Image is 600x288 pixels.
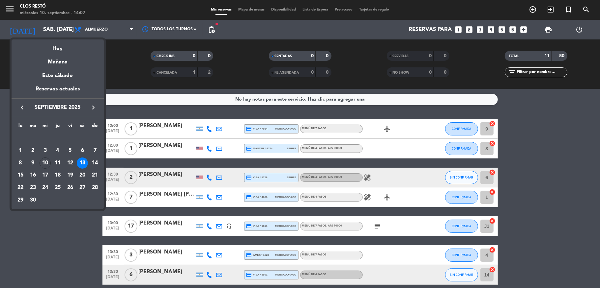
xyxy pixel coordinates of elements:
td: 18 de septiembre de 2025 [51,169,64,181]
td: 17 de septiembre de 2025 [39,169,51,181]
div: 29 [15,195,26,206]
div: Hoy [12,39,104,53]
td: 21 de septiembre de 2025 [89,169,101,181]
td: 14 de septiembre de 2025 [89,157,101,169]
td: 27 de septiembre de 2025 [76,181,89,194]
td: 19 de septiembre de 2025 [64,169,76,181]
td: 9 de septiembre de 2025 [27,157,39,169]
i: keyboard_arrow_left [18,104,26,111]
td: 22 de septiembre de 2025 [14,181,27,194]
div: 23 [27,182,39,193]
td: 29 de septiembre de 2025 [14,194,27,206]
div: Reservas actuales [12,85,104,98]
div: 16 [27,170,39,181]
div: 30 [27,195,39,206]
div: 25 [52,182,63,193]
div: 2 [27,145,39,156]
td: 7 de septiembre de 2025 [89,144,101,157]
div: 8 [15,157,26,169]
div: 26 [65,182,76,193]
th: domingo [89,122,101,132]
div: 14 [89,157,100,169]
div: 20 [77,170,88,181]
div: 17 [40,170,51,181]
td: 25 de septiembre de 2025 [51,181,64,194]
div: 11 [52,157,63,169]
th: jueves [51,122,64,132]
div: 28 [89,182,100,193]
div: 19 [65,170,76,181]
div: 3 [40,145,51,156]
td: 3 de septiembre de 2025 [39,144,51,157]
div: 21 [89,170,100,181]
th: martes [27,122,39,132]
td: 12 de septiembre de 2025 [64,157,76,169]
td: 5 de septiembre de 2025 [64,144,76,157]
div: 18 [52,170,63,181]
td: 30 de septiembre de 2025 [27,194,39,206]
div: 15 [15,170,26,181]
td: 10 de septiembre de 2025 [39,157,51,169]
td: 1 de septiembre de 2025 [14,144,27,157]
th: miércoles [39,122,51,132]
td: 28 de septiembre de 2025 [89,181,101,194]
div: 9 [27,157,39,169]
td: 6 de septiembre de 2025 [76,144,89,157]
td: SEP. [14,132,101,144]
th: lunes [14,122,27,132]
div: 27 [77,182,88,193]
div: 13 [77,157,88,169]
div: 12 [65,157,76,169]
div: 6 [77,145,88,156]
div: 22 [15,182,26,193]
div: 7 [89,145,100,156]
td: 13 de septiembre de 2025 [76,157,89,169]
td: 26 de septiembre de 2025 [64,181,76,194]
td: 23 de septiembre de 2025 [27,181,39,194]
div: 24 [40,182,51,193]
td: 15 de septiembre de 2025 [14,169,27,181]
button: keyboard_arrow_left [16,103,28,112]
div: 4 [52,145,63,156]
td: 8 de septiembre de 2025 [14,157,27,169]
div: 5 [65,145,76,156]
td: 20 de septiembre de 2025 [76,169,89,181]
td: 16 de septiembre de 2025 [27,169,39,181]
th: viernes [64,122,76,132]
button: keyboard_arrow_right [87,103,99,112]
span: septiembre 2025 [28,103,87,112]
i: keyboard_arrow_right [89,104,97,111]
td: 4 de septiembre de 2025 [51,144,64,157]
div: 10 [40,157,51,169]
th: sábado [76,122,89,132]
td: 2 de septiembre de 2025 [27,144,39,157]
div: 1 [15,145,26,156]
td: 11 de septiembre de 2025 [51,157,64,169]
div: Mañana [12,53,104,66]
div: Este sábado [12,66,104,85]
td: 24 de septiembre de 2025 [39,181,51,194]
